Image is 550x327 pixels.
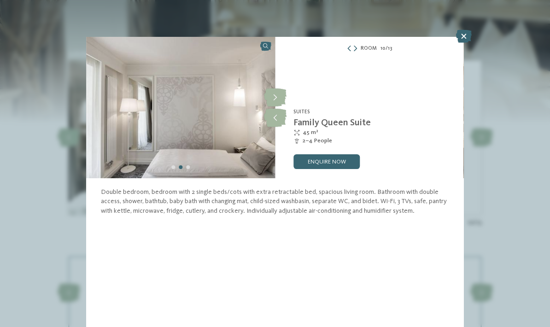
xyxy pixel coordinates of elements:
img: Family Queen Suite [86,37,275,178]
div: Carousel Page 3 [186,165,190,169]
span: 2–4 People [303,137,332,145]
span: Family Queen Suite [293,118,371,128]
div: Carousel Pagination [170,163,192,171]
a: enquire now [293,154,360,169]
span: 13 [388,45,392,53]
div: Carousel Page 2 (Current Slide) [179,165,182,169]
span: Room [361,45,377,53]
span: 45 m² [303,128,318,137]
div: Carousel Page 1 [171,165,175,169]
span: Suites [293,109,310,115]
span: 10 [380,45,386,53]
p: Double bedroom, bedroom with 2 single beds/cots with extra retractable bed, spacious living room.... [101,187,449,215]
span: / [386,45,388,53]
